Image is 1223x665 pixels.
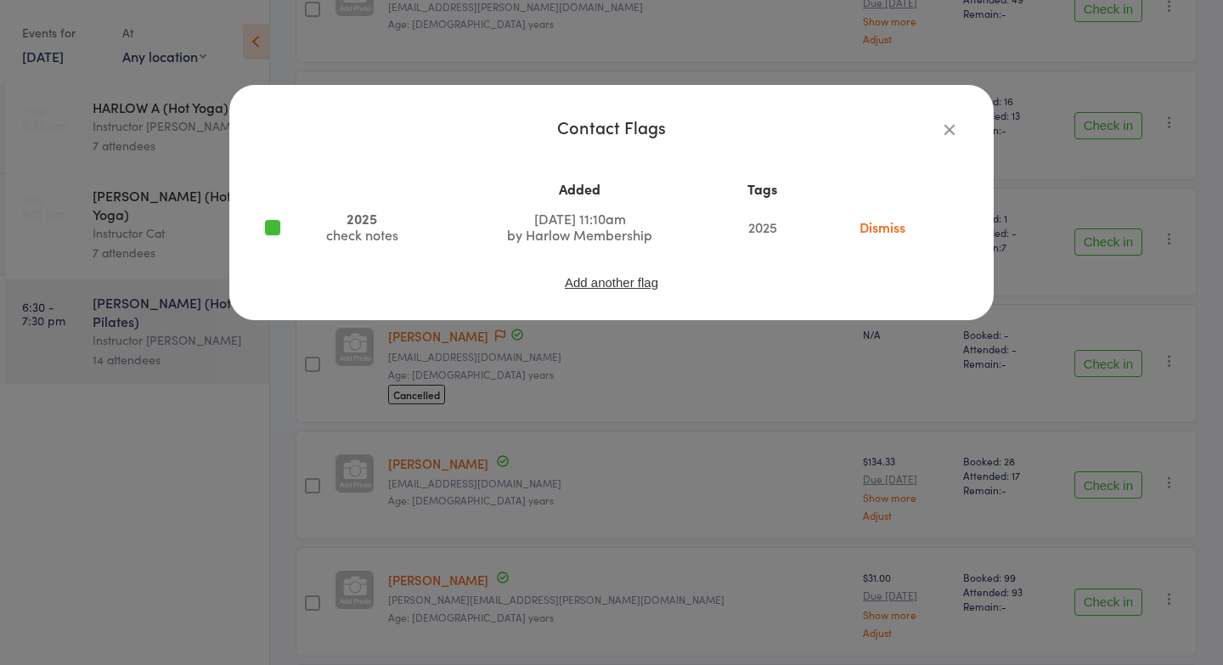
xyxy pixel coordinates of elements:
[720,174,805,204] th: Tags
[720,204,805,250] td: 2025
[563,275,660,290] button: Add another flag
[440,174,720,204] th: Added
[294,227,430,243] div: check notes
[263,119,960,135] div: Contact Flags
[440,204,720,250] td: [DATE] 11:10am by Harlow Membership
[847,217,918,236] a: Dismiss this flag
[347,209,377,228] span: 2025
